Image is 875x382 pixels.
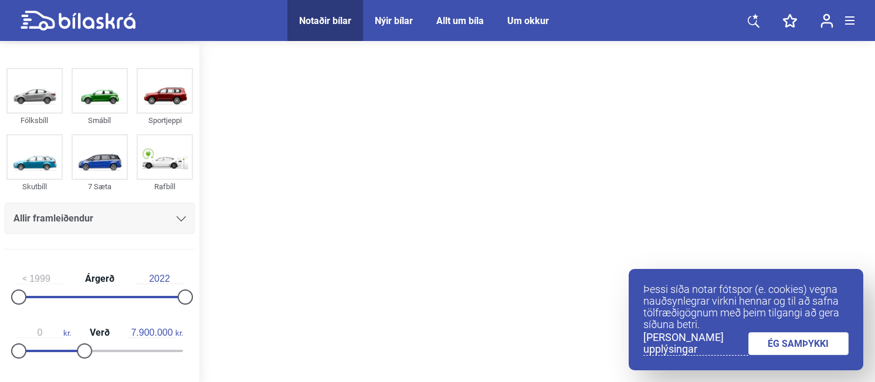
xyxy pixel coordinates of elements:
[6,180,63,193] div: Skutbíll
[299,15,351,26] a: Notaðir bílar
[72,180,128,193] div: 7 Sæta
[87,328,113,337] span: Verð
[137,180,193,193] div: Rafbíll
[137,114,193,127] div: Sportjeppi
[643,284,849,330] p: Þessi síða notar fótspor (e. cookies) vegna nauðsynlegrar virkni hennar og til að safna tölfræðig...
[6,114,63,127] div: Fólksbíll
[13,210,93,227] span: Allir framleiðendur
[72,114,128,127] div: Smábíl
[375,15,413,26] a: Nýir bílar
[507,15,549,26] a: Um okkur
[643,332,748,356] a: [PERSON_NAME] upplýsingar
[128,328,183,338] span: kr.
[820,13,833,28] img: user-login.svg
[748,332,849,355] a: ÉG SAMÞYKKI
[82,274,117,284] span: Árgerð
[436,15,484,26] a: Allt um bíla
[16,328,71,338] span: kr.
